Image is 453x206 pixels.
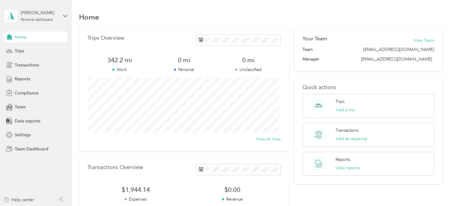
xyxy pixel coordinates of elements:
button: View reports [336,165,360,171]
button: Add a trip [336,107,355,113]
span: Settings [15,132,31,138]
p: Transactions Overview [87,164,143,171]
span: $1,944.14 [87,186,184,194]
span: $0.00 [184,186,281,194]
button: View Team [413,37,434,44]
span: Taxes [15,104,26,110]
span: 342.2 mi [87,56,152,64]
p: Expenses [87,196,184,202]
h2: Your Team [303,35,327,42]
span: Manager [303,56,319,62]
iframe: Everlance-gr Chat Button Frame [419,172,453,206]
div: [PERSON_NAME] [21,10,58,16]
button: Add an expense [336,136,367,142]
span: Data exports [15,118,40,124]
p: Unclassified [216,66,281,73]
span: Transactions [15,62,39,68]
span: Team [303,46,313,53]
span: 0 mi [216,56,281,64]
span: 0 mi [152,56,216,64]
p: Transactions [336,127,359,134]
p: Revenue [184,196,281,202]
p: Quick actions [303,84,434,91]
span: Trips [15,48,24,54]
span: [EMAIL_ADDRESS][DOMAIN_NAME] [361,57,432,62]
span: Compliance [15,90,38,96]
p: Trips Overview [87,35,124,41]
div: Personal dashboard [21,18,53,22]
span: Team Dashboard [15,146,48,152]
button: View all trips [256,136,281,142]
p: Work [87,66,152,73]
h1: Home [79,14,99,20]
button: Help center [3,197,34,203]
span: Home [15,34,26,40]
span: Reports [15,76,30,82]
p: Personal [152,66,216,73]
span: [EMAIL_ADDRESS][DOMAIN_NAME] [363,46,434,53]
p: Trips [336,98,345,105]
p: Reports [336,156,350,163]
